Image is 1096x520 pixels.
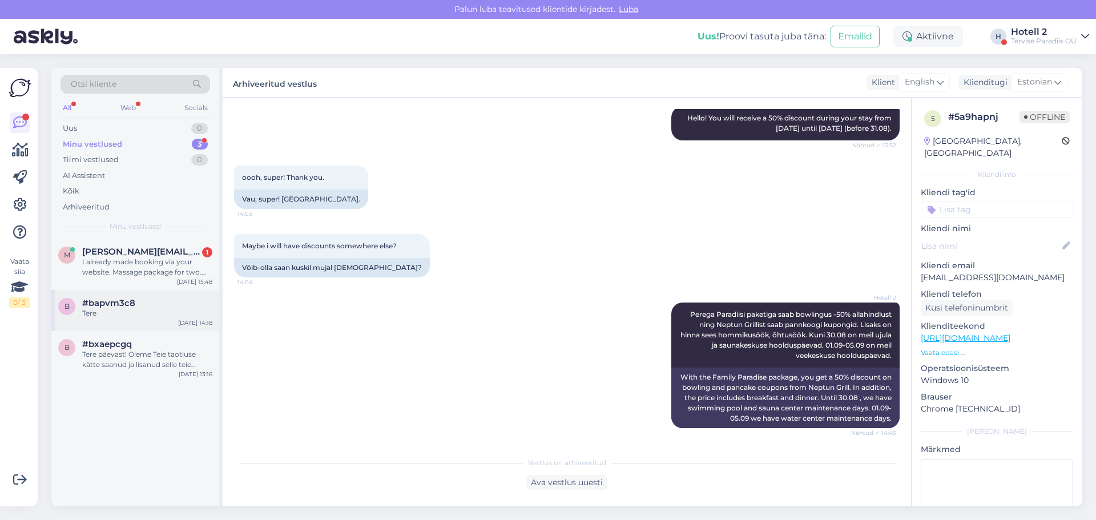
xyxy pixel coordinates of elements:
[237,209,280,218] span: 14:03
[233,75,317,90] label: Arhiveeritud vestlus
[118,100,138,115] div: Web
[82,247,201,257] span: melisa.kronberga@tietoevry.com
[63,139,122,150] div: Minu vestlused
[202,247,212,257] div: 1
[526,475,607,490] div: Ava vestlus uuesti
[242,241,397,250] span: Maybe i will have discounts somewhere else?
[234,258,430,277] div: Võib-olla saan kuskil mujal [DEMOGRAPHIC_DATA]?
[921,426,1073,437] div: [PERSON_NAME]
[82,298,135,308] span: #bapvm3c8
[1011,37,1077,46] div: Tervise Paradiis OÜ
[65,302,70,311] span: b
[82,339,132,349] span: #bxaepcgq
[528,458,606,468] span: Vestlus on arhiveeritud
[61,100,74,115] div: All
[63,154,119,166] div: Tiimi vestlused
[82,349,212,370] div: Tere päevast! Oleme Teie taotluse kätte saanud ja lisanud selle teie broneeringule. Võtame Teie s...
[851,429,896,437] span: Nähtud ✓ 14:45
[931,114,935,123] span: 5
[63,201,110,213] div: Arhiveeritud
[82,257,212,277] div: I already made booking via your website. Massage package for two. 162 euros. I only don't know if...
[9,256,30,308] div: Vaata siia
[921,403,1073,415] p: Chrome [TECHNICAL_ID]
[680,310,893,360] span: Perega Paradiisi paketiga saab bowlingus -50% allahindlust ning Neptun Grillist saab pannkoogi ku...
[179,370,212,378] div: [DATE] 13:16
[182,100,210,115] div: Socials
[853,293,896,302] span: Hotell 2
[71,78,116,90] span: Otsi kliente
[9,77,31,99] img: Askly Logo
[1017,76,1052,88] span: Estonian
[63,170,105,182] div: AI Assistent
[178,319,212,327] div: [DATE] 14:18
[831,26,880,47] button: Emailid
[1011,27,1077,37] div: Hotell 2
[921,444,1073,455] p: Märkmed
[921,272,1073,284] p: [EMAIL_ADDRESS][DOMAIN_NAME]
[698,31,719,42] b: Uus!
[234,190,368,209] div: Vau, super! [GEOGRAPHIC_DATA].
[921,320,1073,332] p: Klienditeekond
[948,110,1020,124] div: # 5a9hapnj
[63,186,79,197] div: Kõik
[64,251,70,259] span: m
[921,201,1073,218] input: Lisa tag
[921,348,1073,358] p: Vaata edasi ...
[110,221,161,232] span: Minu vestlused
[990,29,1006,45] div: H
[65,343,70,352] span: b
[921,260,1073,272] p: Kliendi email
[921,170,1073,180] div: Kliendi info
[921,374,1073,386] p: Windows 10
[192,139,208,150] div: 3
[921,223,1073,235] p: Kliendi nimi
[242,173,324,182] span: oooh, super! Thank you.
[852,141,896,150] span: Nähtud ✓ 13:52
[63,123,77,134] div: Uus
[921,187,1073,199] p: Kliendi tag'id
[237,278,280,287] span: 14:04
[698,30,826,43] div: Proovi tasuta juba täna:
[615,4,642,14] span: Luba
[1011,27,1089,46] a: Hotell 2Tervise Paradiis OÜ
[921,300,1013,316] div: Küsi telefoninumbrit
[921,333,1010,343] a: [URL][DOMAIN_NAME]
[191,154,208,166] div: 0
[905,76,934,88] span: English
[9,297,30,308] div: 0 / 3
[921,362,1073,374] p: Operatsioonisüsteem
[959,76,1008,88] div: Klienditugi
[177,277,212,286] div: [DATE] 15:48
[921,240,1060,252] input: Lisa nimi
[924,135,1062,159] div: [GEOGRAPHIC_DATA], [GEOGRAPHIC_DATA]
[1020,111,1070,123] span: Offline
[921,391,1073,403] p: Brauser
[921,288,1073,300] p: Kliendi telefon
[687,114,893,132] span: Hello! You will receive a 50% discount during your stay from [DATE] until [DATE] (before 31.08).
[191,123,208,134] div: 0
[82,308,212,319] div: Tere
[893,26,963,47] div: Aktiivne
[671,368,900,428] div: With the Family Paradise package, you get a 50% discount on bowling and pancake coupons from Nept...
[867,76,895,88] div: Klient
